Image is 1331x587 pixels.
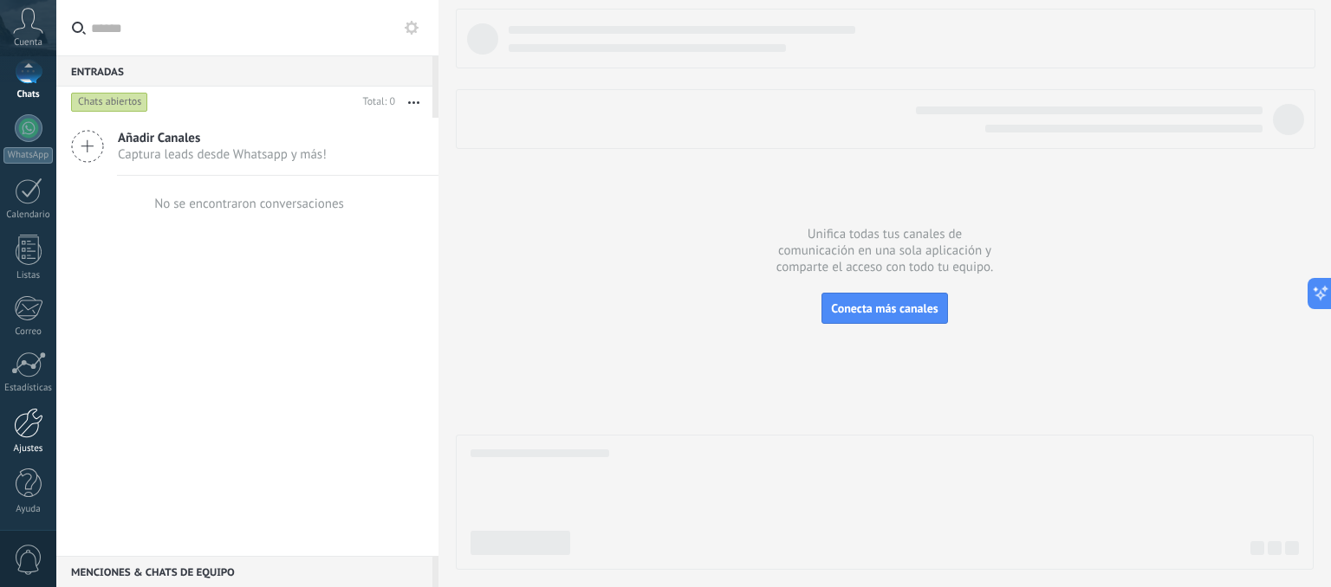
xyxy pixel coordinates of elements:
button: Conecta más canales [821,293,947,324]
div: Menciones & Chats de equipo [56,556,432,587]
div: Ayuda [3,504,54,515]
span: Añadir Canales [118,130,327,146]
div: Entradas [56,55,432,87]
div: Estadísticas [3,383,54,394]
div: WhatsApp [3,147,53,164]
div: Ajustes [3,443,54,455]
div: Chats abiertos [71,92,148,113]
div: No se encontraron conversaciones [154,196,344,212]
span: Conecta más canales [831,300,938,316]
div: Chats [3,89,54,100]
div: Correo [3,326,54,338]
div: Total: 0 [356,94,395,111]
span: Cuenta [14,37,42,48]
button: Más [395,87,432,118]
div: Calendario [3,210,54,221]
div: Listas [3,270,54,281]
span: Captura leads desde Whatsapp y más! [118,146,327,163]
